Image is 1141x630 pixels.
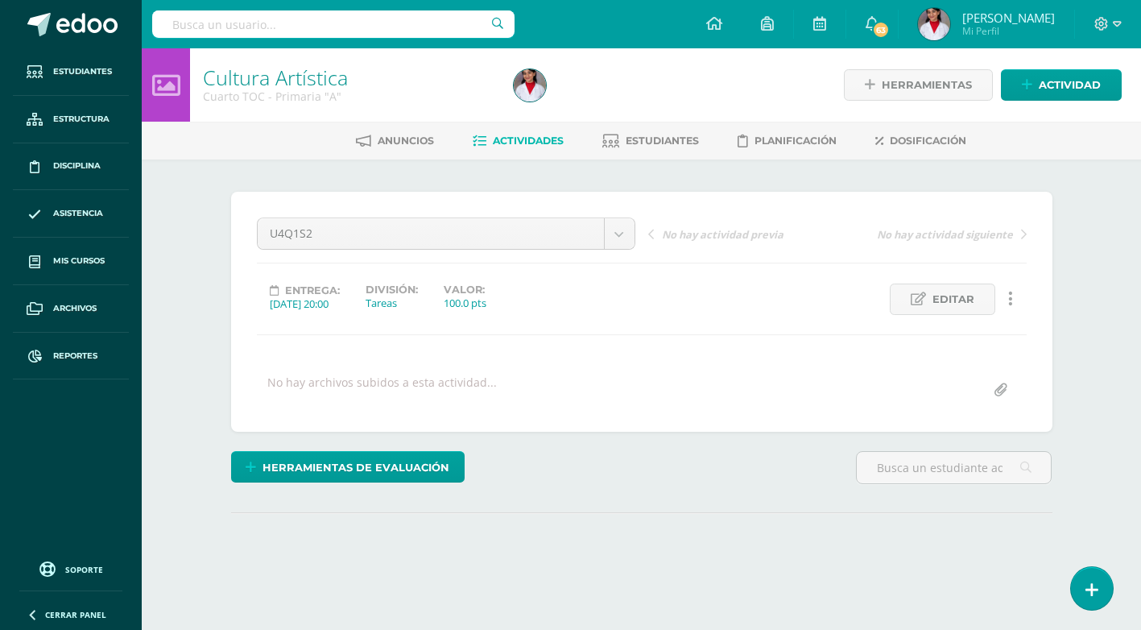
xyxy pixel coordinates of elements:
label: Valor: [444,284,486,296]
h1: Cultura Artística [203,66,494,89]
span: No hay actividad previa [662,227,783,242]
div: No hay archivos subidos a esta actividad... [267,375,497,406]
a: Planificación [738,128,837,154]
span: Herramientas [882,70,972,100]
a: Estructura [13,96,129,143]
a: Estudiantes [13,48,129,96]
span: Planificación [754,135,837,147]
a: Cultura Artística [203,64,348,91]
span: Estructura [53,113,110,126]
div: [DATE] 20:00 [270,296,340,311]
a: Asistencia [13,190,129,238]
span: Dosificación [890,135,966,147]
a: Herramientas [844,69,993,101]
span: Estudiantes [53,65,112,78]
a: Actividad [1001,69,1122,101]
span: Entrega: [285,284,340,296]
span: Herramientas de evaluación [263,453,449,483]
input: Busca un usuario... [152,10,515,38]
div: Tareas [366,296,418,310]
span: Estudiantes [626,135,699,147]
span: Reportes [53,350,97,363]
div: Cuarto TOC - Primaria 'A' [203,89,494,104]
span: Mis cursos [53,255,105,267]
a: Disciplina [13,143,129,191]
a: Archivos [13,285,129,333]
a: Actividades [473,128,564,154]
a: Dosificación [875,128,966,154]
span: No hay actividad siguiente [877,227,1013,242]
input: Busca un estudiante aquí... [857,452,1051,483]
span: Asistencia [53,207,103,220]
span: Cerrar panel [45,609,106,620]
a: Estudiantes [602,128,699,154]
span: U4Q1S2 [270,218,592,249]
div: 100.0 pts [444,296,486,310]
span: Disciplina [53,160,101,172]
span: Mi Perfil [962,24,1055,38]
span: Actividades [493,135,564,147]
a: Herramientas de evaluación [231,451,465,483]
img: d7b361ec98f77d5c3937ad21a36f60dd.png [514,69,546,102]
span: Archivos [53,302,97,315]
a: Anuncios [356,128,434,154]
a: Mis cursos [13,238,129,285]
span: Editar [932,284,974,314]
span: Anuncios [378,135,434,147]
label: División: [366,284,418,296]
a: Soporte [19,557,122,579]
span: [PERSON_NAME] [962,10,1055,26]
img: d7b361ec98f77d5c3937ad21a36f60dd.png [918,8,950,40]
span: Soporte [65,564,103,575]
span: 63 [872,21,890,39]
span: Actividad [1039,70,1101,100]
a: Reportes [13,333,129,380]
a: U4Q1S2 [258,218,635,249]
